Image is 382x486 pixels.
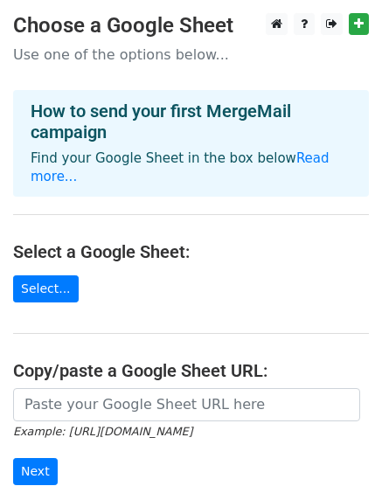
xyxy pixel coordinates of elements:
[13,388,360,421] input: Paste your Google Sheet URL here
[31,149,351,186] p: Find your Google Sheet in the box below
[13,458,58,485] input: Next
[13,45,369,64] p: Use one of the options below...
[13,13,369,38] h3: Choose a Google Sheet
[13,425,192,438] small: Example: [URL][DOMAIN_NAME]
[13,275,79,302] a: Select...
[13,241,369,262] h4: Select a Google Sheet:
[13,360,369,381] h4: Copy/paste a Google Sheet URL:
[31,150,330,184] a: Read more...
[31,101,351,142] h4: How to send your first MergeMail campaign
